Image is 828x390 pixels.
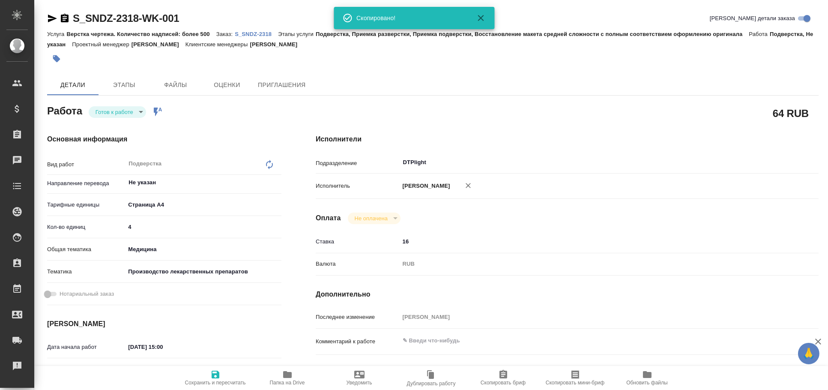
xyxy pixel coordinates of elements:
[352,215,390,222] button: Не оплачена
[749,31,770,37] p: Работа
[801,345,816,363] span: 🙏
[125,221,281,233] input: ✎ Введи что-нибудь
[47,223,125,231] p: Кол-во единиц
[611,366,683,390] button: Обновить файлы
[400,182,450,190] p: [PERSON_NAME]
[125,198,281,212] div: Страница А4
[250,41,304,48] p: [PERSON_NAME]
[47,201,125,209] p: Тарифные единицы
[772,162,774,163] button: Open
[798,343,819,364] button: 🙏
[316,134,819,144] h4: Исполнители
[125,341,200,353] input: ✎ Введи что-нибудь
[47,245,125,254] p: Общая тематика
[348,213,401,224] div: Готов к работе
[47,13,57,24] button: Скопировать ссылку для ЯМессенджера
[93,108,136,116] button: Готов к работе
[539,366,611,390] button: Скопировать мини-бриф
[277,182,278,183] button: Open
[155,80,196,90] span: Файлы
[47,343,125,351] p: Дата начала работ
[278,31,316,37] p: Этапы услуги
[316,313,400,321] p: Последнее изменение
[400,235,777,248] input: ✎ Введи что-нибудь
[52,80,93,90] span: Детали
[179,366,251,390] button: Сохранить и пересчитать
[47,134,281,144] h4: Основная информация
[347,380,372,386] span: Уведомить
[400,311,777,323] input: Пустое поле
[235,31,278,37] p: S_SNDZ-2318
[47,160,125,169] p: Вид работ
[251,366,323,390] button: Папка на Drive
[73,12,179,24] a: S_SNDZ-2318-WK-001
[47,179,125,188] p: Направление перевода
[316,337,400,346] p: Комментарий к работе
[323,366,395,390] button: Уведомить
[66,31,216,37] p: Верстка чертежа. Количество надписей: более 500
[235,30,278,37] a: S_SNDZ-2318
[258,80,306,90] span: Приглашения
[316,289,819,300] h4: Дополнительно
[47,319,281,329] h4: [PERSON_NAME]
[132,41,185,48] p: [PERSON_NAME]
[316,213,341,223] h4: Оплата
[47,102,82,118] h2: Работа
[270,380,305,386] span: Папка на Drive
[316,237,400,246] p: Ставка
[546,380,604,386] span: Скопировать мини-бриф
[60,290,114,298] span: Нотариальный заказ
[481,380,526,386] span: Скопировать бриф
[316,159,400,168] p: Подразделение
[104,80,145,90] span: Этапы
[47,267,125,276] p: Тематика
[185,41,250,48] p: Клиентские менеджеры
[395,366,467,390] button: Дублировать работу
[125,242,281,257] div: Медицина
[125,365,200,378] input: Пустое поле
[626,380,668,386] span: Обновить файлы
[407,381,456,387] span: Дублировать работу
[125,264,281,279] div: Производство лекарственных препаратов
[47,31,66,37] p: Услуга
[356,14,463,22] div: Скопировано!
[316,182,400,190] p: Исполнитель
[72,41,131,48] p: Проектный менеджер
[185,380,246,386] span: Сохранить и пересчитать
[459,176,478,195] button: Удалить исполнителя
[89,106,146,118] div: Готов к работе
[216,31,235,37] p: Заказ:
[47,49,66,68] button: Добавить тэг
[400,257,777,271] div: RUB
[773,106,809,120] h2: 64 RUB
[470,13,491,23] button: Закрыть
[710,14,795,23] span: [PERSON_NAME] детали заказа
[206,80,248,90] span: Оценки
[467,366,539,390] button: Скопировать бриф
[316,260,400,268] p: Валюта
[316,31,749,37] p: Подверстка, Приемка разверстки, Приемка подверстки, Восстановление макета средней сложности с пол...
[60,13,70,24] button: Скопировать ссылку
